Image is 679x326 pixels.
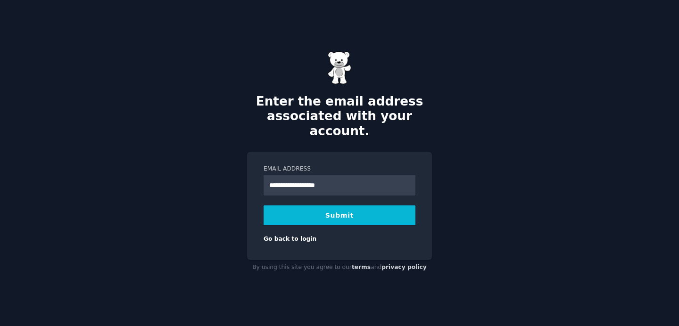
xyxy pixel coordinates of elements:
[247,260,432,275] div: By using this site you agree to our and
[264,236,316,242] a: Go back to login
[264,205,415,225] button: Submit
[352,264,371,270] a: terms
[381,264,427,270] a: privacy policy
[264,165,415,173] label: Email Address
[247,94,432,139] h2: Enter the email address associated with your account.
[328,51,351,84] img: Gummy Bear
